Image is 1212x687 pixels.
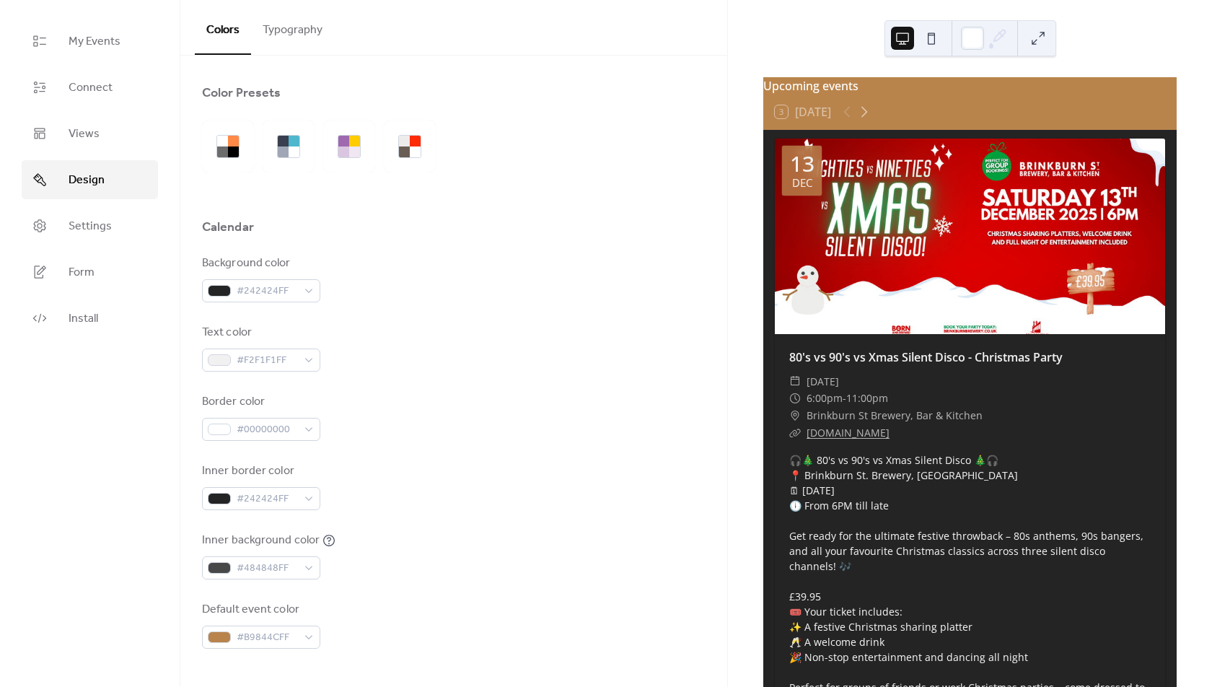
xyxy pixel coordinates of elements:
[237,283,297,300] span: #242424FF
[22,253,158,292] a: Form
[237,629,297,647] span: #B9844CFF
[763,77,1177,95] div: Upcoming events
[789,349,1063,365] a: 80's vs 90's vs Xmas Silent Disco - Christmas Party
[22,68,158,107] a: Connect
[237,421,297,439] span: #00000000
[69,218,112,235] span: Settings
[22,299,158,338] a: Install
[69,79,113,97] span: Connect
[202,255,317,272] div: Background color
[807,373,839,390] span: [DATE]
[237,491,297,508] span: #242424FF
[22,114,158,153] a: Views
[846,390,888,407] span: 11:00pm
[69,33,120,51] span: My Events
[790,153,814,175] div: 13
[202,601,317,618] div: Default event color
[69,310,98,328] span: Install
[22,160,158,199] a: Design
[202,219,254,236] div: Calendar
[237,560,297,577] span: #484848FF
[807,426,890,439] a: [DOMAIN_NAME]
[843,390,846,407] span: -
[69,172,105,189] span: Design
[69,126,100,143] span: Views
[792,178,812,188] div: Dec
[202,463,317,480] div: Inner border color
[202,324,317,341] div: Text color
[22,22,158,61] a: My Events
[202,393,317,411] div: Border color
[789,424,801,442] div: ​
[807,390,843,407] span: 6:00pm
[789,373,801,390] div: ​
[789,407,801,424] div: ​
[202,84,281,102] div: Color Presets
[22,206,158,245] a: Settings
[69,264,95,281] span: Form
[202,532,320,549] div: Inner background color
[789,390,801,407] div: ​
[807,407,983,424] span: Brinkburn St Brewery, Bar & Kitchen
[237,352,297,369] span: #F2F1F1FF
